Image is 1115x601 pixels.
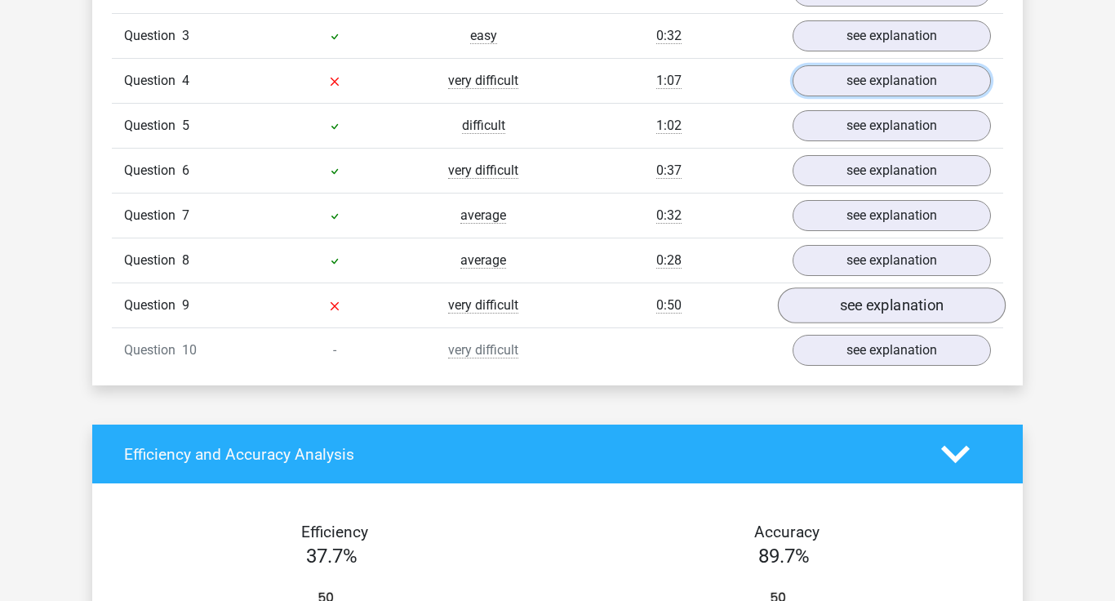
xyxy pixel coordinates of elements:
span: difficult [462,118,505,134]
span: Question [124,116,182,136]
span: 7 [182,207,189,223]
a: see explanation [793,155,991,186]
span: Question [124,206,182,225]
span: Question [124,161,182,180]
span: 0:32 [656,207,682,224]
span: 3 [182,28,189,43]
a: see explanation [793,335,991,366]
span: average [460,207,506,224]
span: 10 [182,342,197,358]
a: see explanation [793,20,991,51]
span: 9 [182,297,189,313]
span: 0:50 [656,297,682,314]
span: 5 [182,118,189,133]
span: very difficult [448,297,518,314]
a: see explanation [793,200,991,231]
span: 6 [182,162,189,178]
span: Question [124,71,182,91]
a: see explanation [793,245,991,276]
span: 1:07 [656,73,682,89]
h4: Efficiency and Accuracy Analysis [124,445,917,464]
span: 0:37 [656,162,682,179]
div: - [260,341,409,360]
span: 1:02 [656,118,682,134]
span: easy [470,28,497,44]
span: 37.7% [306,545,358,568]
span: very difficult [448,342,518,358]
a: see explanation [793,110,991,141]
h4: Accuracy [576,523,997,541]
span: average [460,252,506,269]
span: 4 [182,73,189,88]
span: 0:32 [656,28,682,44]
span: Question [124,296,182,315]
span: Question [124,26,182,46]
a: see explanation [778,288,1006,324]
span: 0:28 [656,252,682,269]
span: 89.7% [758,545,810,568]
a: see explanation [793,65,991,96]
span: Question [124,251,182,270]
span: very difficult [448,73,518,89]
span: 8 [182,252,189,268]
span: very difficult [448,162,518,179]
span: Question [124,341,182,360]
h4: Efficiency [124,523,545,541]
